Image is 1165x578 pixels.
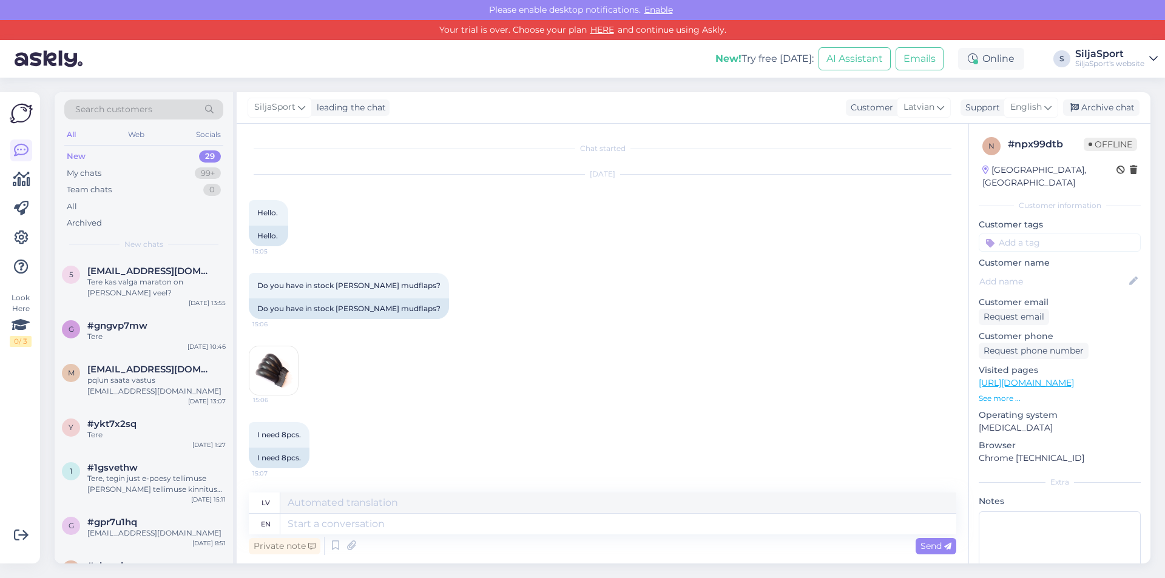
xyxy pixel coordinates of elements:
[896,47,944,70] button: Emails
[252,320,298,329] span: 15:06
[69,270,73,279] span: 5
[641,4,677,15] span: Enable
[87,462,138,473] span: #1gsvethw
[87,528,226,539] div: [EMAIL_ADDRESS][DOMAIN_NAME]
[1063,99,1140,116] div: Archive chat
[846,101,893,114] div: Customer
[979,393,1141,404] p: See more ...
[87,266,214,277] span: 56052413g@gmail.com
[249,346,298,395] img: Attachment
[70,466,72,476] span: 1
[67,201,77,213] div: All
[249,538,320,554] div: Private note
[87,277,226,298] div: Tere kas valga maraton on [PERSON_NAME] veel?
[1053,50,1070,67] div: S
[87,418,137,429] span: #ykt7x2sq
[257,430,301,439] span: I need 8pcs.
[249,448,309,468] div: I need 8pcs.
[67,184,112,196] div: Team chats
[979,422,1141,434] p: [MEDICAL_DATA]
[819,47,891,70] button: AI Assistant
[587,24,618,35] a: HERE
[67,217,102,229] div: Archived
[126,127,147,143] div: Web
[958,48,1024,70] div: Online
[252,469,298,478] span: 15:07
[64,127,78,143] div: All
[189,298,226,307] div: [DATE] 13:55
[979,257,1141,269] p: Customer name
[249,226,288,246] div: Hello.
[982,164,1116,189] div: [GEOGRAPHIC_DATA], [GEOGRAPHIC_DATA]
[979,343,1089,359] div: Request phone number
[249,169,956,180] div: [DATE]
[87,429,226,440] div: Tere
[187,342,226,351] div: [DATE] 10:46
[261,514,271,534] div: en
[253,395,299,405] span: 15:06
[69,324,74,334] span: g
[191,495,226,504] div: [DATE] 15:11
[87,331,226,342] div: Tere
[87,473,226,495] div: Tere, tegin just e-poesy tellimuse [PERSON_NAME] tellimuse kinnituse, aga arvet mille järgi tasud...
[249,143,956,154] div: Chat started
[979,234,1141,252] input: Add a tag
[979,309,1049,325] div: Request email
[979,495,1141,508] p: Notes
[252,247,298,256] span: 15:05
[1008,137,1084,152] div: # npx99dtb
[69,521,74,530] span: g
[979,452,1141,465] p: Chrome [TECHNICAL_ID]
[979,377,1074,388] a: [URL][DOMAIN_NAME]
[979,364,1141,377] p: Visited pages
[249,298,449,319] div: Do you have in stock [PERSON_NAME] mudflaps?
[192,440,226,449] div: [DATE] 1:27
[988,141,994,150] span: n
[715,52,814,66] div: Try free [DATE]:
[961,101,1000,114] div: Support
[1075,59,1144,69] div: SiljaSport's website
[10,336,32,347] div: 0 / 3
[257,281,441,290] span: Do you have in stock [PERSON_NAME] mudflaps?
[188,397,226,406] div: [DATE] 13:07
[312,101,386,114] div: leading the chat
[192,539,226,548] div: [DATE] 8:51
[199,150,221,163] div: 29
[67,167,101,180] div: My chats
[254,101,295,114] span: SiljaSport
[87,517,137,528] span: #gpr7u1hq
[979,275,1127,288] input: Add name
[979,296,1141,309] p: Customer email
[979,218,1141,231] p: Customer tags
[203,184,221,196] div: 0
[979,330,1141,343] p: Customer phone
[194,127,223,143] div: Socials
[1075,49,1144,59] div: SiljaSport
[979,439,1141,452] p: Browser
[10,102,33,125] img: Askly Logo
[75,103,152,116] span: Search customers
[10,292,32,347] div: Look Here
[87,320,147,331] span: #gngvp7mw
[87,364,214,375] span: markotikku@gmail.com
[69,423,73,432] span: y
[262,492,270,513] div: lv
[1084,138,1137,151] span: Offline
[87,375,226,397] div: pqlun saata vastus [EMAIL_ADDRESS][DOMAIN_NAME]
[903,101,934,114] span: Latvian
[68,368,75,377] span: m
[979,477,1141,488] div: Extra
[1075,49,1158,69] a: SiljaSportSiljaSport's website
[67,150,86,163] div: New
[979,409,1141,422] p: Operating system
[87,560,135,571] span: #cbzezlyq
[979,200,1141,211] div: Customer information
[124,239,163,250] span: New chats
[195,167,221,180] div: 99+
[257,208,278,217] span: Hello.
[715,53,741,64] b: New!
[920,540,951,551] span: Send
[1010,101,1042,114] span: English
